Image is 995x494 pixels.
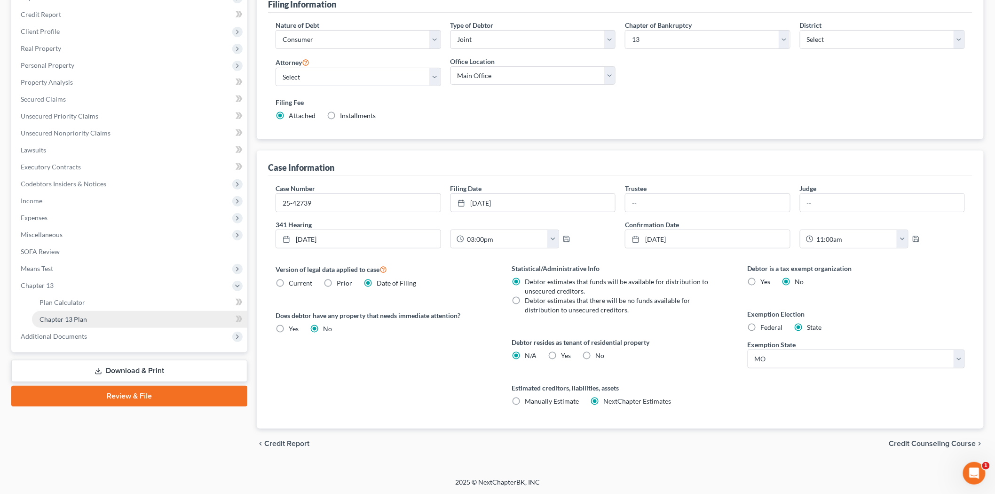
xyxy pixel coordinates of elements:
span: 1 [982,462,990,470]
span: No [323,325,332,333]
span: Attached [289,112,316,120]
input: -- : -- [813,230,898,248]
input: -- [625,194,790,212]
i: chevron_right [976,440,984,447]
span: Plan Calculator [39,298,85,306]
span: Secured Claims [21,95,66,103]
span: Chapter 13 Plan [39,315,87,323]
label: Judge [800,183,817,193]
span: Unsecured Priority Claims [21,112,98,120]
i: chevron_left [257,440,264,447]
span: Executory Contracts [21,163,81,171]
label: Debtor resides as tenant of residential property [512,337,729,347]
label: 341 Hearing [271,220,620,230]
span: Chapter 13 [21,281,54,289]
span: Codebtors Insiders & Notices [21,180,106,188]
a: Unsecured Nonpriority Claims [13,125,247,142]
span: Miscellaneous [21,231,63,239]
a: Plan Calculator [32,294,247,311]
label: Attorney [276,56,309,68]
span: Credit Report [21,10,61,18]
label: Exemption Election [748,309,965,319]
span: Yes [561,351,571,359]
label: District [800,20,822,30]
span: Prior [337,279,352,287]
a: Credit Report [13,6,247,23]
span: Credit Report [264,440,309,447]
span: Date of Filing [377,279,416,287]
a: Lawsuits [13,142,247,159]
span: Credit Counseling Course [889,440,976,447]
label: Debtor is a tax exempt organization [748,263,965,273]
span: Personal Property [21,61,74,69]
span: Client Profile [21,27,60,35]
label: Statistical/Administrative Info [512,263,729,273]
label: Confirmation Date [620,220,970,230]
span: N/A [525,351,537,359]
span: Real Property [21,44,61,52]
span: SOFA Review [21,247,60,255]
button: Credit Counseling Course chevron_right [889,440,984,447]
span: Expenses [21,214,47,222]
input: -- : -- [464,230,548,248]
label: Exemption State [748,340,796,350]
input: -- [800,194,965,212]
label: Does debtor have any property that needs immediate attention? [276,311,493,320]
a: Secured Claims [13,91,247,108]
a: Property Analysis [13,74,247,91]
label: Type of Debtor [450,20,494,30]
span: Unsecured Nonpriority Claims [21,129,111,137]
label: Case Number [276,183,315,193]
span: Yes [761,278,771,286]
span: Means Test [21,264,53,272]
span: No [595,351,604,359]
span: State [807,323,822,331]
label: Filing Date [450,183,482,193]
div: Case Information [268,162,334,173]
span: Property Analysis [21,78,73,86]
a: SOFA Review [13,243,247,260]
a: Chapter 13 Plan [32,311,247,328]
label: Estimated creditors, liabilities, assets [512,383,729,393]
a: Download & Print [11,360,247,382]
a: [DATE] [451,194,616,212]
label: Office Location [450,56,495,66]
a: Unsecured Priority Claims [13,108,247,125]
span: Lawsuits [21,146,46,154]
label: Filing Fee [276,97,965,107]
input: Enter case number... [276,194,441,212]
label: Trustee [625,183,647,193]
span: Installments [340,112,376,120]
a: [DATE] [625,230,790,248]
span: Debtor estimates that funds will be available for distribution to unsecured creditors. [525,278,708,295]
span: Income [21,197,42,205]
a: Executory Contracts [13,159,247,175]
span: NextChapter Estimates [603,397,671,405]
label: Chapter of Bankruptcy [625,20,692,30]
button: chevron_left Credit Report [257,440,309,447]
span: Additional Documents [21,332,87,340]
label: Nature of Debt [276,20,319,30]
label: Version of legal data applied to case [276,263,493,275]
span: Manually Estimate [525,397,579,405]
span: No [795,278,804,286]
span: Current [289,279,312,287]
a: Review & File [11,386,247,406]
span: Debtor estimates that there will be no funds available for distribution to unsecured creditors. [525,296,690,314]
span: Yes [289,325,299,333]
iframe: Intercom live chat [963,462,986,485]
a: [DATE] [276,230,441,248]
span: Federal [761,323,783,331]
